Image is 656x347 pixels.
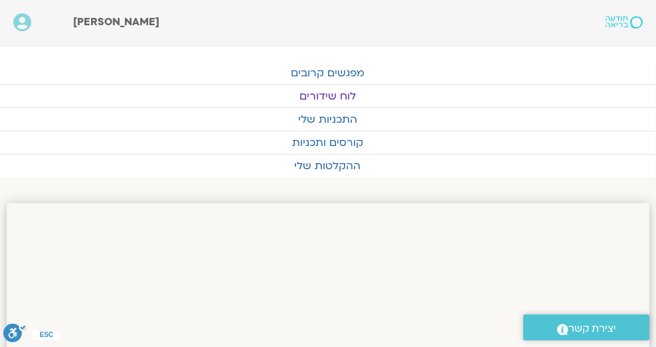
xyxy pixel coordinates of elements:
[73,15,159,29] span: [PERSON_NAME]
[523,314,649,340] a: יצירת קשר
[568,320,616,338] span: יצירת קשר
